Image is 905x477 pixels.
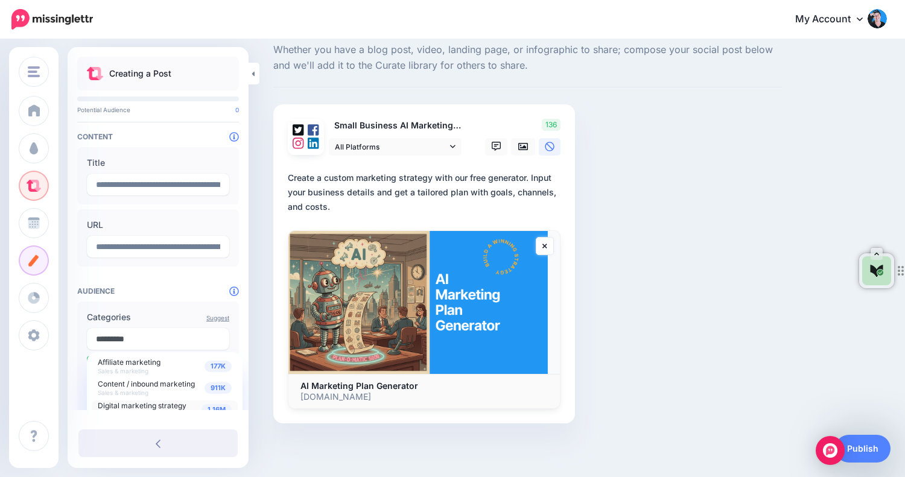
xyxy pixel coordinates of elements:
[98,367,148,374] span: Sales & marketing
[300,391,548,402] p: [DOMAIN_NAME]
[288,171,565,214] div: Create a custom marketing strategy with our free generator. Input your business details and get a...
[816,436,845,465] div: Open Intercom Messenger
[300,381,418,391] b: AI Marketing Plan Generator
[98,389,148,396] span: Sales & marketing
[335,141,447,153] span: All Platforms
[205,382,232,394] span: 911K
[288,231,560,373] img: AI Marketing Plan Generator
[542,119,560,131] span: 136
[87,67,103,80] img: curate.png
[92,379,238,397] a: 911K Content / inbound marketing Sales & marketing
[92,357,238,375] a: 177K Affiliate marketing Sales & marketing
[28,66,40,77] img: menu.png
[329,119,463,133] p: Small Business AI Marketing Plan Generator
[77,106,239,113] p: Potential Audience
[87,156,229,170] label: Title
[783,5,887,34] a: My Account
[109,66,171,81] p: Creating a Post
[77,286,239,295] h4: Audience
[87,218,229,232] label: URL
[835,435,891,463] a: Publish
[98,401,186,410] span: Digital marketing strategy
[329,138,462,156] a: All Platforms
[11,9,93,30] img: Missinglettr
[98,358,160,367] span: Affiliate marketing
[92,400,238,419] a: 1.16M Digital marketing strategy
[77,132,239,141] h4: Content
[98,379,195,388] span: Content / inbound marketing
[235,106,239,113] span: 0
[87,310,229,324] label: Categories
[273,42,782,74] span: Whether you have a blog post, video, landing page, or infographic to share; compose your social p...
[205,361,232,372] span: 177K
[206,314,229,321] a: Suggest
[202,404,232,415] span: 1.16M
